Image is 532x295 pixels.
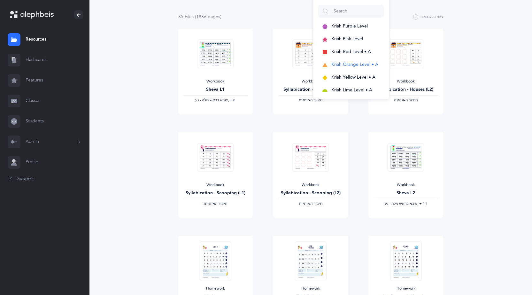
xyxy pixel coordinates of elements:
[374,201,438,206] div: ‪, + 11‬
[178,14,194,19] span: 85 File
[299,201,322,206] span: ‫חיבור האותיות‬
[374,286,438,291] div: Homework
[292,39,329,68] img: Syllabication-Workbook-Level-1-EN_Orange_Houses_thumbnail_1741114714.png
[192,14,194,19] span: s
[278,190,343,197] div: Syllabication - Scooping (L2)
[388,39,424,68] img: Syllabication-Workbook-Level-2-Houses-EN_thumbnail_1741114840.png
[183,190,248,197] div: Syllabication - Scooping (L1)
[197,143,234,172] img: Syllabication-Workbook-Level-1-EN_Orange_Scooping_thumbnail_1741114890.png
[318,71,384,84] button: Kriah Yellow Level • A
[331,36,363,42] span: Kriah Pink Level
[278,86,343,93] div: Syllabication - Houses (L1)
[388,143,424,172] img: Sheva-Workbook-Orange-A-L2_EN_thumbnail_1757037028.png
[318,97,384,110] button: Kriah Green Level • A
[318,33,384,46] button: Kriah Pink Level
[183,98,248,103] div: ‪, + 8‬
[17,176,34,182] span: Support
[331,75,375,80] span: Kriah Yellow Level • A
[394,98,418,102] span: ‫חיבור האותיות‬
[374,182,438,188] div: Workbook
[331,62,378,67] span: Kriah Orange Level • A
[295,241,326,281] img: Homework_L2_Nekudos_O_EN_thumbnail_1739258670.png
[183,86,248,93] div: Sheva L1
[331,49,371,54] span: Kriah Red Level • A
[204,201,227,206] span: ‫חיבור האותיות‬
[374,86,438,93] div: Syllabication - Houses (L2)
[318,5,384,18] input: Search
[331,24,368,29] span: Kriah Purple Level
[200,241,231,281] img: Homework_L1_Letters_O_Orange_EN_thumbnail_1731215263.png
[374,190,438,197] div: Sheva L2
[299,98,322,102] span: ‫חיבור האותיות‬
[183,286,248,291] div: Homework
[292,143,329,172] img: Syllabication-Workbook-Level-2-Scooping-EN_thumbnail_1724263547.png
[331,88,372,93] span: Kriah Lime Level • A
[278,182,343,188] div: Workbook
[374,79,438,84] div: Workbook
[183,182,248,188] div: Workbook
[218,14,220,19] span: s
[413,13,443,21] button: Remediation
[318,20,384,33] button: Kriah Purple Level
[195,14,221,19] span: (1936 page )
[195,98,228,102] span: ‫שבא בראש מלה - נע‬
[318,46,384,58] button: Kriah Red Level • A
[278,79,343,84] div: Workbook
[318,58,384,71] button: Kriah Orange Level • A
[318,84,384,97] button: Kriah Lime Level • A
[197,39,234,68] img: Sheva-Workbook-Orange-A-L1_EN_thumbnail_1757036998.png
[385,201,417,206] span: ‫שבא בראש מלה - נע‬
[278,286,343,291] div: Homework
[390,241,421,281] img: Homework_L3_LettersNekudos_O_EN_thumbnail_1731218716.png
[183,79,248,84] div: Workbook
